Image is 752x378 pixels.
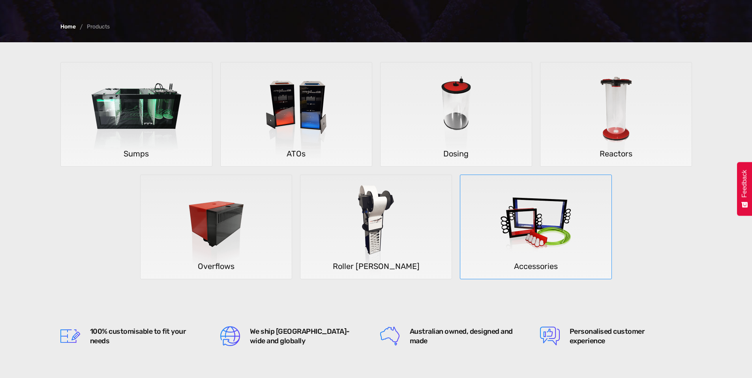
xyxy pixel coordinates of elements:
a: ATOsATOs [220,62,372,167]
h5: Sumps [61,147,212,160]
img: ATOs [238,62,354,167]
img: Australia [380,326,400,346]
a: DosingDosing [380,62,532,167]
img: Overflows [158,175,274,279]
img: Dosing [398,62,514,167]
img: Accessories [478,175,594,279]
span: Feedback [741,170,748,197]
h5: Personalised customer experience [570,327,678,346]
a: Home [60,24,76,30]
h5: Dosing [381,147,532,160]
a: Roller matsRoller [PERSON_NAME] [300,175,452,279]
h5: Accessories [460,260,611,273]
img: Customer Service [540,326,560,346]
button: Feedback - Show survey [737,162,752,216]
h5: We ship [GEOGRAPHIC_DATA]-wide and globally [250,327,358,346]
a: ReactorsReactors [540,62,692,167]
h5: Overflows [141,260,292,273]
h5: Reactors [540,147,692,160]
a: SumpsSumps [60,62,212,167]
a: AccessoriesAccessories [460,175,612,279]
h5: ATOs [221,147,372,160]
img: Sumps [78,62,195,167]
h5: Roller [PERSON_NAME] [300,260,452,273]
img: Reactors [558,62,674,167]
a: OverflowsOverflows [140,175,292,279]
h5: Australian owned, designed and made [410,327,518,346]
img: Customisable [60,326,80,346]
h5: 100% customisable to fit your needs [90,327,199,346]
img: Global Shipping [220,326,240,346]
div: Products [87,24,110,30]
img: Roller mats [318,175,434,279]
